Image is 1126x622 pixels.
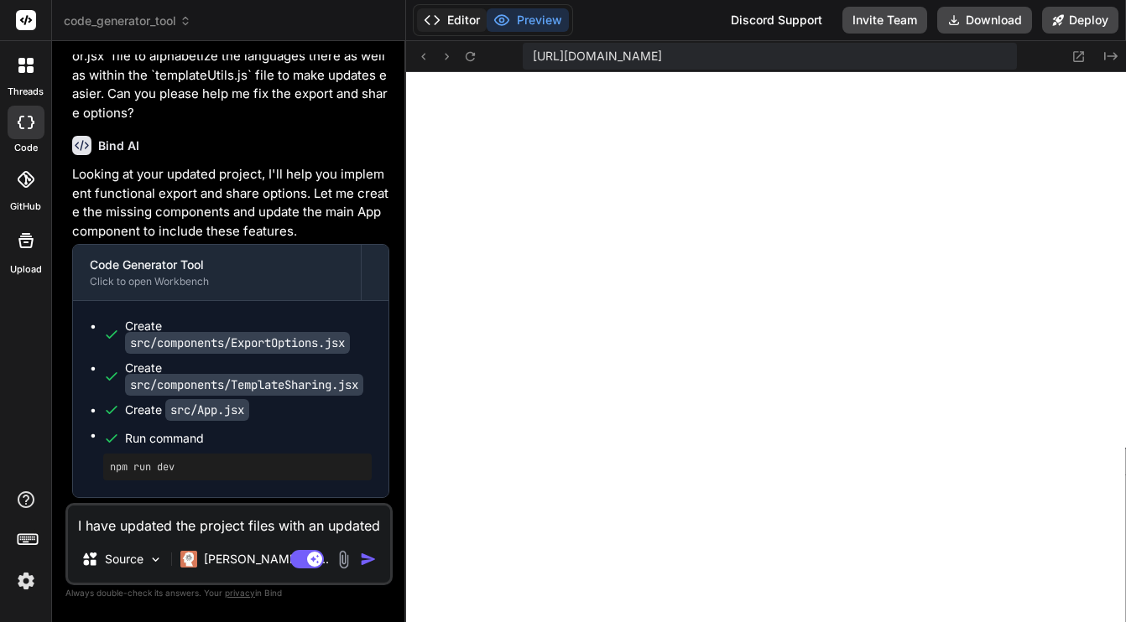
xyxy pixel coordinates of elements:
[417,8,487,32] button: Editor
[842,7,927,34] button: Invite Team
[360,551,377,568] img: icon
[125,332,350,354] code: src/components/ExportOptions.jsx
[8,85,44,99] label: threads
[73,245,361,300] button: Code Generator ToolClick to open Workbench
[90,257,344,273] div: Code Generator Tool
[204,551,329,568] p: [PERSON_NAME] 4 S..
[125,430,372,447] span: Run command
[487,8,569,32] button: Preview
[125,318,372,351] div: Create
[533,48,662,65] span: [URL][DOMAIN_NAME]
[937,7,1032,34] button: Download
[1042,7,1118,34] button: Deploy
[110,460,365,474] pre: npm run dev
[10,262,42,277] label: Upload
[72,165,389,241] p: Looking at your updated project, I'll help you implement functional export and share options. Let...
[90,275,344,288] div: Click to open Workbench
[225,588,255,598] span: privacy
[64,13,191,29] span: code_generator_tool
[406,72,1126,622] iframe: Preview
[98,137,139,154] h6: Bind AI
[165,399,249,421] code: src/App.jsx
[721,7,832,34] div: Discord Support
[125,402,249,418] div: Create
[105,551,143,568] p: Source
[125,374,363,396] code: src/components/TemplateSharing.jsx
[10,200,41,214] label: GitHub
[12,567,40,595] img: settings
[125,360,372,393] div: Create
[14,141,38,155] label: code
[334,550,353,569] img: attachment
[65,585,393,601] p: Always double-check its answers. Your in Bind
[149,552,163,567] img: Pick Models
[180,551,197,568] img: Claude 4 Sonnet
